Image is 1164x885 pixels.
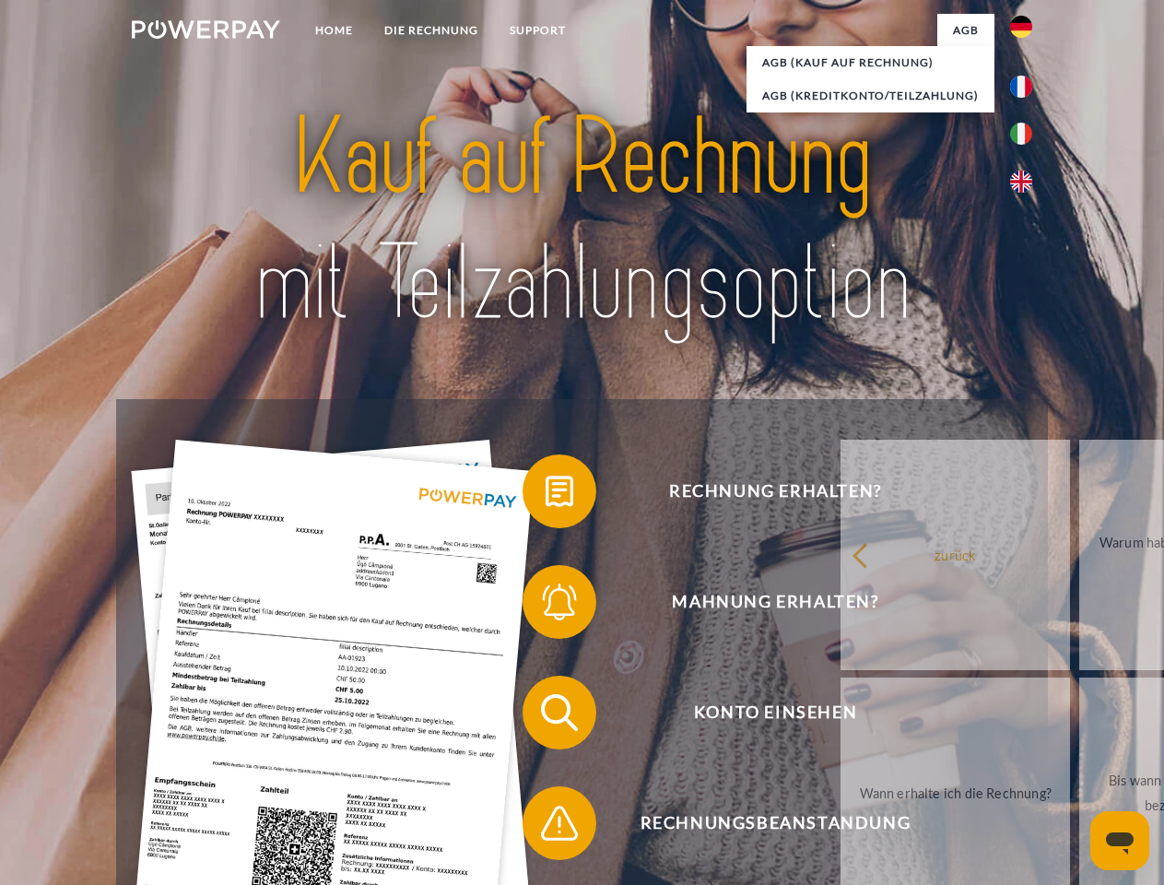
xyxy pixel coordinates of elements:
[1010,171,1032,193] img: en
[523,676,1002,749] button: Konto einsehen
[300,14,369,47] a: Home
[176,88,988,353] img: title-powerpay_de.svg
[852,542,1059,567] div: zurück
[747,46,994,79] a: AGB (Kauf auf Rechnung)
[549,565,1001,639] span: Mahnung erhalten?
[1010,123,1032,145] img: it
[549,786,1001,860] span: Rechnungsbeanstandung
[747,79,994,112] a: AGB (Kreditkonto/Teilzahlung)
[549,676,1001,749] span: Konto einsehen
[1090,811,1149,870] iframe: Schaltfläche zum Öffnen des Messaging-Fensters
[369,14,494,47] a: DIE RECHNUNG
[1010,76,1032,98] img: fr
[1010,16,1032,38] img: de
[494,14,582,47] a: SUPPORT
[852,780,1059,805] div: Wann erhalte ich die Rechnung?
[536,579,582,625] img: qb_bell.svg
[523,786,1002,860] button: Rechnungsbeanstandung
[536,690,582,736] img: qb_search.svg
[132,20,280,39] img: logo-powerpay-white.svg
[937,14,994,47] a: agb
[536,800,582,846] img: qb_warning.svg
[523,565,1002,639] button: Mahnung erhalten?
[549,454,1001,528] span: Rechnung erhalten?
[523,454,1002,528] button: Rechnung erhalten?
[536,468,582,514] img: qb_bill.svg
